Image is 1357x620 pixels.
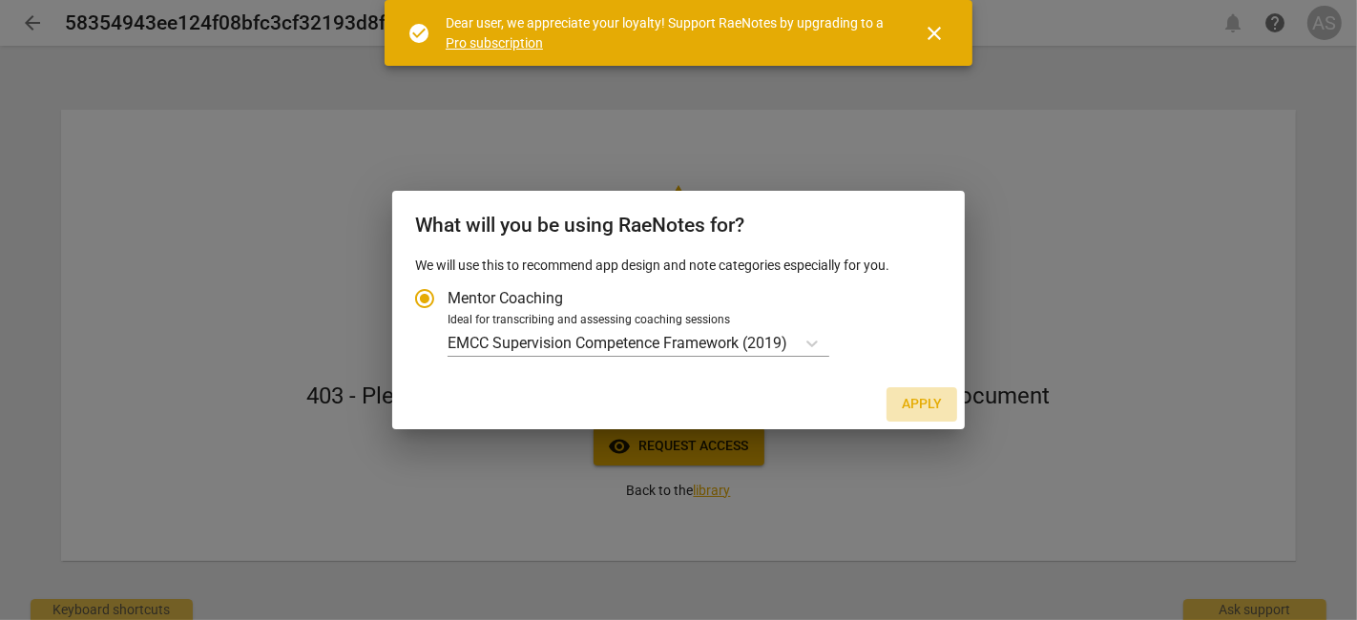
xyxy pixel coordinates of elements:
[446,35,543,51] a: Pro subscription
[415,214,942,238] h2: What will you be using RaeNotes for?
[911,10,957,56] button: Close
[446,13,888,52] div: Dear user, we appreciate your loyalty! Support RaeNotes by upgrading to a
[448,287,563,309] span: Mentor Coaching
[887,387,957,422] button: Apply
[448,312,936,329] div: Ideal for transcribing and assessing coaching sessions
[407,22,430,45] span: check_circle
[448,332,787,354] p: EMCC Supervision Competence Framework (2019)
[789,334,793,352] input: Ideal for transcribing and assessing coaching sessionsEMCC Supervision Competence Framework (2019)
[415,257,942,277] p: We will use this to recommend app design and note categories especially for you.
[923,22,946,45] span: close
[415,276,942,357] div: Account type
[902,395,942,414] span: Apply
